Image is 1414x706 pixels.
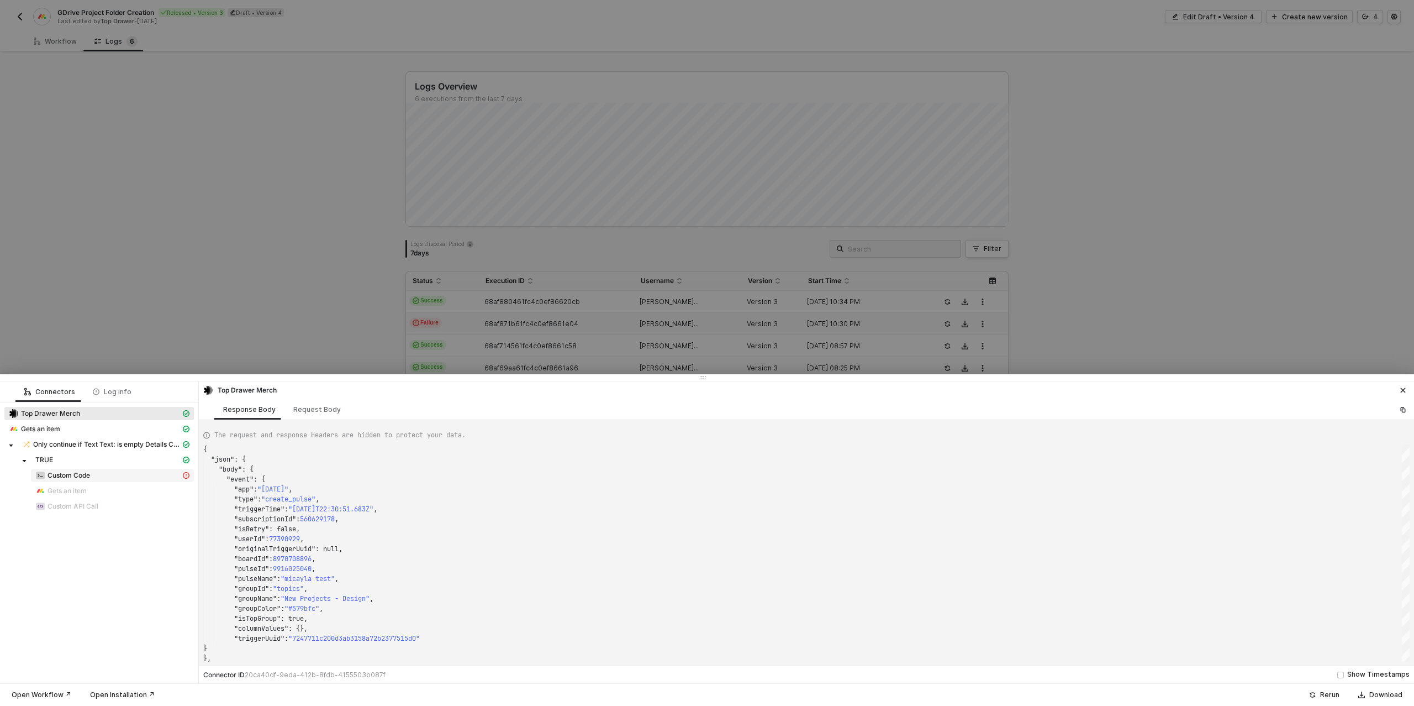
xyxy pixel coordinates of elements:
span: Top Drawer Merch [21,409,80,418]
span: icon-copy-paste [1400,406,1406,413]
span: "create_pulse" [261,495,315,504]
span: icon-drag-indicator [700,374,706,381]
span: "event" [226,475,254,484]
span: : null, [315,545,342,553]
span: : true, [281,614,308,623]
span: : {}, [288,624,308,633]
span: : [257,495,261,504]
button: Open Workflow ↗ [4,688,78,702]
span: The request and response Headers are hidden to protect your data. [214,430,466,440]
img: integration-icon [204,386,213,395]
span: "7247711c200d3ab3158a72b2377515d0" [288,634,420,643]
span: : [281,604,284,613]
button: Download [1351,688,1410,702]
span: "subscriptionId" [234,515,296,524]
span: icon-cards [183,457,189,463]
span: : [254,485,257,494]
span: : { [234,455,246,464]
img: integration-icon [36,487,45,495]
span: : [277,574,281,583]
span: 77390929 [269,535,300,543]
span: "[DATE]" [257,485,288,494]
img: integration-icon [36,502,45,511]
div: Log info [93,388,131,396]
span: , [315,495,319,504]
span: , [312,564,315,573]
span: : [296,515,300,524]
span: icon-cards [183,426,189,432]
span: : [265,535,269,543]
span: "json" [211,455,234,464]
button: Rerun [1302,688,1347,702]
span: "app" [234,485,254,494]
span: 9916025040 [273,564,312,573]
span: "body" [219,465,242,474]
span: , [319,604,323,613]
div: Connectors [24,388,75,396]
span: "New Projects - Design" [281,594,370,603]
span: , [370,594,373,603]
div: Connector ID [203,671,386,679]
div: Open Installation ↗ [90,691,155,699]
span: : { [254,475,265,484]
span: : [269,584,273,593]
span: Gets an item [31,484,194,498]
img: integration-icon [9,409,18,418]
span: Only continue if Text Text: is empty Details Confirmed [18,438,194,451]
span: : [284,634,288,643]
span: Gets an item [21,425,60,433]
span: "type" [234,495,257,504]
span: "originalTriggerUuid" [234,545,315,553]
span: "#579bfc" [284,604,319,613]
span: , [335,574,339,583]
span: 8970708896 [273,555,312,563]
span: , [373,505,377,514]
img: integration-icon [23,440,30,449]
span: TRUE [35,456,53,464]
span: Custom Code [31,469,194,482]
span: 560629178 [300,515,335,524]
textarea: Editor content;Press Alt+F1 for Accessibility Options. [203,444,204,454]
span: icon-close [1400,387,1406,394]
div: Request Body [293,405,341,414]
img: integration-icon [9,425,18,433]
span: "pulseId" [234,564,269,573]
button: Open Installation ↗ [83,688,162,702]
span: , [312,555,315,563]
div: Top Drawer Merch [203,385,277,395]
span: icon-exclamation [183,472,189,479]
span: icon-download [1358,692,1365,698]
span: "isRetry" [234,525,269,534]
span: Custom Code [48,471,90,480]
span: "boardId" [234,555,269,563]
span: }, [203,654,211,663]
span: { [203,445,207,454]
span: "userId" [234,535,265,543]
span: "topics" [273,584,304,593]
span: Top Drawer Merch [4,407,194,420]
div: Response Body [223,405,276,414]
span: "pulseName" [234,574,277,583]
img: integration-icon [36,471,45,480]
span: TRUE [31,453,194,467]
span: icon-cards [183,410,189,417]
span: Gets an item [48,487,87,495]
span: "micayla test" [281,574,335,583]
div: Open Workflow ↗ [12,691,71,699]
span: "columnValues" [234,624,288,633]
span: icon-success-page [1309,692,1316,698]
span: } [203,644,207,653]
span: : false, [269,525,300,534]
span: "groupColor" [234,604,281,613]
span: caret-down [22,458,27,464]
span: "[DATE]T22:30:51.683Z" [288,505,373,514]
span: Only continue if Text Text: is empty Details Confirmed [33,440,181,449]
span: Gets an item [4,422,194,436]
span: "groupName" [234,594,277,603]
span: caret-down [8,443,14,448]
span: Custom API Call [31,500,194,513]
span: "triggerUuid" [234,634,284,643]
span: , [304,584,308,593]
span: : [284,505,288,514]
span: icon-logic [24,389,31,395]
